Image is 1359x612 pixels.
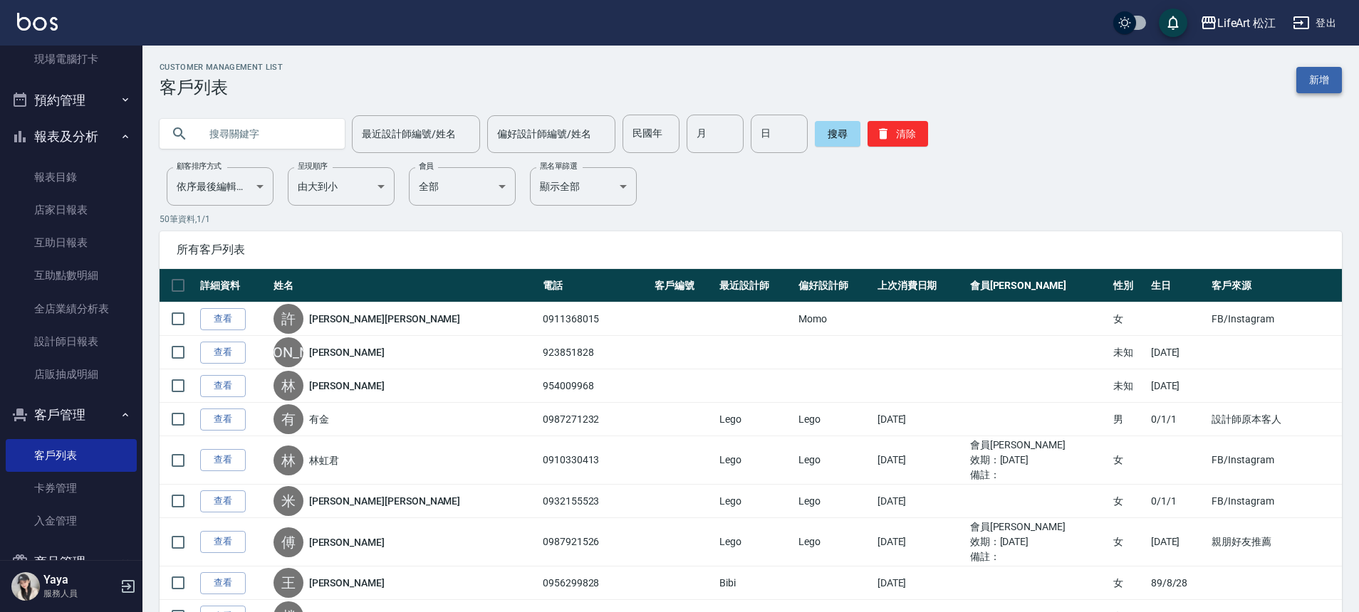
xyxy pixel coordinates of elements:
[874,566,967,600] td: [DATE]
[1147,403,1209,436] td: 0/1/1
[200,342,246,364] a: 查看
[874,485,967,518] td: [DATE]
[874,518,967,566] td: [DATE]
[1217,14,1276,32] div: LifeArt 松江
[200,449,246,471] a: 查看
[815,121,860,147] button: 搜尋
[795,269,874,302] th: 偏好設計師
[795,485,874,518] td: Lego
[274,404,303,434] div: 有
[970,453,1106,468] ul: 效期： [DATE]
[970,468,1106,482] ul: 備註：
[200,408,246,431] a: 查看
[6,259,137,292] a: 互助點數明細
[6,472,137,505] a: 卡券管理
[274,486,303,516] div: 米
[1110,566,1147,600] td: 女
[1110,403,1147,436] td: 男
[6,439,137,472] a: 客戶列表
[11,572,40,601] img: Person
[309,312,461,326] a: [PERSON_NAME][PERSON_NAME]
[1296,67,1342,93] a: 新增
[1208,436,1342,485] td: FB/Instagram
[160,63,283,72] h2: Customer Management List
[716,485,795,518] td: Lego
[1110,336,1147,369] td: 未知
[274,304,303,334] div: 許
[874,269,967,302] th: 上次消費日期
[309,379,385,393] a: [PERSON_NAME]
[874,436,967,485] td: [DATE]
[200,531,246,553] a: 查看
[1208,485,1342,518] td: FB/Instagram
[270,269,539,302] th: 姓名
[967,269,1110,302] th: 會員[PERSON_NAME]
[1110,269,1147,302] th: 性別
[970,438,1106,453] ul: 會員[PERSON_NAME]
[716,269,795,302] th: 最近設計師
[1208,518,1342,566] td: 親朋好友推薦
[539,403,651,436] td: 0987271232
[539,269,651,302] th: 電話
[6,43,137,75] a: 現場電腦打卡
[539,369,651,403] td: 954009968
[539,566,651,600] td: 0956299828
[970,549,1106,564] ul: 備註：
[274,527,303,557] div: 傅
[1147,336,1209,369] td: [DATE]
[970,519,1106,534] ul: 會員[PERSON_NAME]
[43,573,116,587] h5: Yaya
[540,161,577,172] label: 黑名單篩選
[716,566,795,600] td: Bibi
[1110,485,1147,518] td: 女
[160,213,1342,226] p: 50 筆資料, 1 / 1
[795,436,874,485] td: Lego
[17,13,58,31] img: Logo
[199,115,333,153] input: 搜尋關鍵字
[274,568,303,598] div: 王
[309,535,385,549] a: [PERSON_NAME]
[177,161,222,172] label: 顧客排序方式
[539,302,651,336] td: 0911368015
[288,167,395,206] div: 由大到小
[874,403,967,436] td: [DATE]
[274,445,303,475] div: 林
[167,167,274,206] div: 依序最後編輯時間
[6,358,137,391] a: 店販抽成明細
[868,121,928,147] button: 清除
[1110,518,1147,566] td: 女
[716,518,795,566] td: Lego
[795,518,874,566] td: Lego
[651,269,716,302] th: 客戶編號
[309,412,329,426] a: 有金
[309,494,461,508] a: [PERSON_NAME][PERSON_NAME]
[419,161,434,172] label: 會員
[6,82,137,119] button: 預約管理
[6,194,137,226] a: 店家日報表
[6,544,137,581] button: 商品管理
[1208,403,1342,436] td: 設計師原本客人
[6,396,137,433] button: 客戶管理
[1159,9,1187,37] button: save
[1147,369,1209,403] td: [DATE]
[6,118,137,155] button: 報表及分析
[6,226,137,259] a: 互助日報表
[200,375,246,397] a: 查看
[539,336,651,369] td: 923851828
[309,576,385,590] a: [PERSON_NAME]
[43,587,116,600] p: 服務人員
[716,436,795,485] td: Lego
[1147,566,1209,600] td: 89/8/28
[6,161,137,194] a: 報表目錄
[6,325,137,358] a: 設計師日報表
[6,292,137,325] a: 全店業績分析表
[274,337,303,367] div: [PERSON_NAME]
[716,403,795,436] td: Lego
[539,485,651,518] td: 0932155523
[6,505,137,537] a: 入金管理
[1147,269,1209,302] th: 生日
[160,78,283,97] h3: 客戶列表
[970,534,1106,549] ul: 效期： [DATE]
[795,403,874,436] td: Lego
[1110,436,1147,485] td: 女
